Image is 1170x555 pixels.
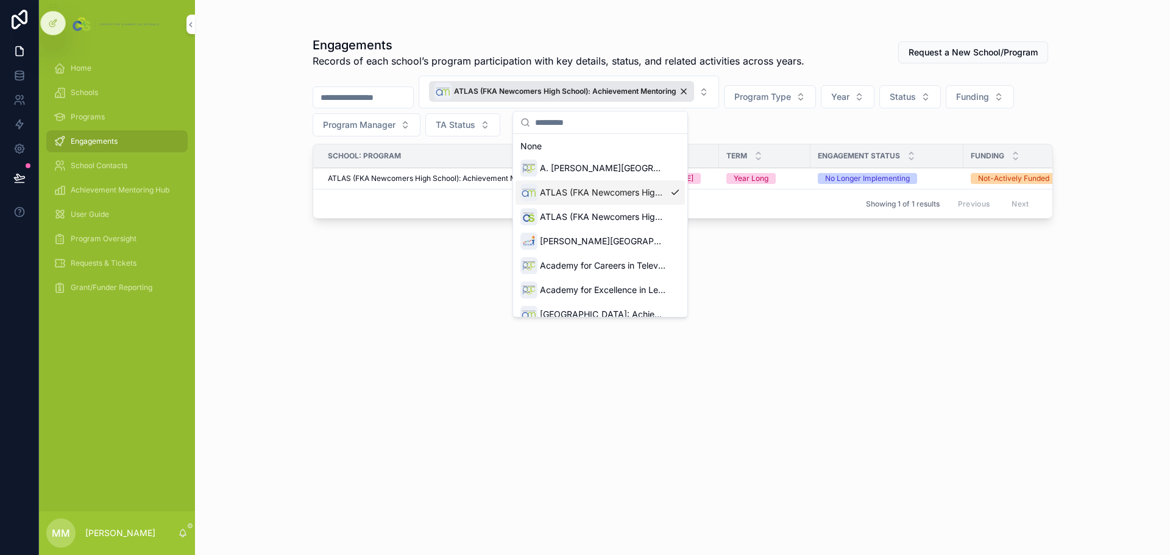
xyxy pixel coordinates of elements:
[724,85,816,108] button: Select Button
[726,173,803,184] a: Year Long
[71,210,109,219] span: User Guide
[425,113,500,136] button: Select Button
[734,173,768,184] div: Year Long
[454,87,676,96] span: ATLAS (FKA Newcomers High School): Achievement Mentoring
[516,136,685,156] div: None
[46,179,188,201] a: Achievement Mentoring Hub
[39,49,195,314] div: scrollable content
[71,185,169,195] span: Achievement Mentoring Hub
[978,173,1049,184] div: Not-Actively Funded
[71,161,127,171] span: School Contacts
[71,63,91,73] span: Home
[71,258,136,268] span: Requests & Tickets
[52,526,70,540] span: MM
[46,252,188,274] a: Requests & Tickets
[866,199,940,209] span: Showing 1 of 1 results
[46,82,188,104] a: Schools
[313,37,804,54] h1: Engagements
[825,173,910,184] div: No Longer Implementing
[71,283,152,292] span: Grant/Funder Reporting
[436,119,475,131] span: TA Status
[46,106,188,128] a: Programs
[513,134,687,317] div: Suggestions
[328,174,545,183] span: ATLAS (FKA Newcomers High School): Achievement Mentoring
[818,173,956,184] a: No Longer Implementing
[726,151,747,161] span: Term
[328,174,620,183] a: ATLAS (FKA Newcomers High School): Achievement Mentoring
[46,228,188,250] a: Program Oversight
[734,91,791,103] span: Program Type
[540,186,665,199] span: ATLAS (FKA Newcomers High School): Achievement Mentoring
[540,308,665,320] span: [GEOGRAPHIC_DATA]: Achievement Mentoring
[46,130,188,152] a: Engagements
[71,136,118,146] span: Engagements
[85,527,155,539] p: [PERSON_NAME]
[323,119,395,131] span: Program Manager
[71,112,105,122] span: Programs
[328,151,401,161] span: School: Program
[313,54,804,68] span: Records of each school’s program participation with key details, status, and related activities a...
[419,76,719,108] button: Select Button
[971,151,1004,161] span: Funding
[879,85,941,108] button: Select Button
[46,277,188,299] a: Grant/Funder Reporting
[540,211,665,223] span: ATLAS (FKA Newcomers High School): Community Schools
[831,91,849,103] span: Year
[71,88,98,97] span: Schools
[429,81,694,103] button: Unselect 1402
[890,91,916,103] span: Status
[946,85,1014,108] button: Select Button
[540,260,665,272] span: Academy for Careers in Television and Film: Peer Group Connection High School
[540,162,665,174] span: A. [PERSON_NAME][GEOGRAPHIC_DATA]: Peer Group Connection High School
[70,15,163,34] img: App logo
[821,85,874,108] button: Select Button
[956,91,989,103] span: Funding
[909,46,1038,58] span: Request a New School/Program
[313,113,420,136] button: Select Button
[898,41,1048,63] button: Request a New School/Program
[46,203,188,225] a: User Guide
[540,284,665,296] span: Academy for Excellence in Leadership: Peer Group Connection High School
[540,235,665,247] span: [PERSON_NAME][GEOGRAPHIC_DATA]: Teen [GEOGRAPHIC_DATA]
[818,151,900,161] span: Engagement Status
[46,155,188,177] a: School Contacts
[71,234,136,244] span: Program Oversight
[46,57,188,79] a: Home
[971,173,1079,184] a: Not-Actively Funded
